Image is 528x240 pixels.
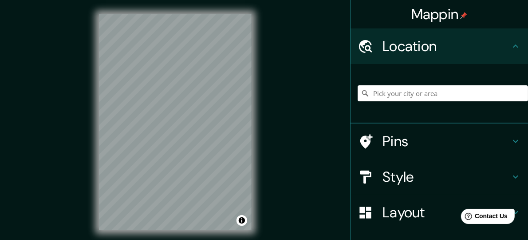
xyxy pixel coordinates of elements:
button: Toggle attribution [236,215,247,226]
h4: Mappin [411,5,468,23]
div: Layout [351,195,528,230]
h4: Style [382,168,510,186]
input: Pick your city or area [358,85,528,101]
div: Pins [351,124,528,159]
img: pin-icon.png [460,12,467,19]
h4: Layout [382,204,510,221]
div: Location [351,28,528,64]
div: Style [351,159,528,195]
h4: Location [382,37,510,55]
canvas: Map [99,14,252,230]
iframe: Help widget launcher [449,205,518,230]
h4: Pins [382,132,510,150]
